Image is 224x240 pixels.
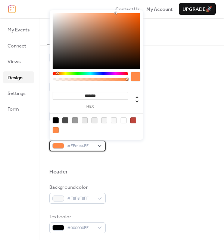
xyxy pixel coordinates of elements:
span: My Account [146,6,172,13]
div: rgb(255, 255, 255) [121,117,127,123]
span: Contact Us [115,6,140,13]
div: rgb(153, 153, 153) [72,117,78,123]
a: Form [3,103,34,115]
button: Upgrade🚀 [179,3,216,15]
a: Contact Us [115,5,140,13]
a: My Events [3,24,34,36]
div: rgb(248, 248, 248) [111,117,117,123]
div: rgb(243, 243, 243) [101,117,107,123]
span: My Events [7,26,29,34]
span: Upgrade 🚀 [183,6,212,13]
img: logo [8,5,16,13]
span: Form [7,105,19,113]
a: My Account [146,5,172,13]
div: rgb(231, 231, 231) [82,117,88,123]
a: Views [3,55,34,67]
div: rgb(0, 0, 0) [53,117,59,123]
div: Background color [49,184,104,191]
span: #FF8946FF [67,142,94,150]
a: Design [3,71,34,83]
div: rgb(255, 137, 70) [53,127,59,133]
a: Settings [3,87,34,99]
label: hex [53,105,128,109]
span: #F8F8F8FF [67,195,94,202]
div: rgb(235, 235, 235) [91,117,97,123]
span: Views [7,58,21,65]
div: Text color [49,213,104,221]
div: rgb(189, 69, 60) [130,117,136,123]
button: Colors [47,18,71,45]
span: Connect [7,42,26,50]
div: Header [49,168,68,176]
span: #000000FF [67,224,94,232]
span: Settings [7,90,25,97]
a: Connect [3,40,34,52]
div: rgb(74, 74, 74) [62,117,68,123]
span: Design [7,74,22,81]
